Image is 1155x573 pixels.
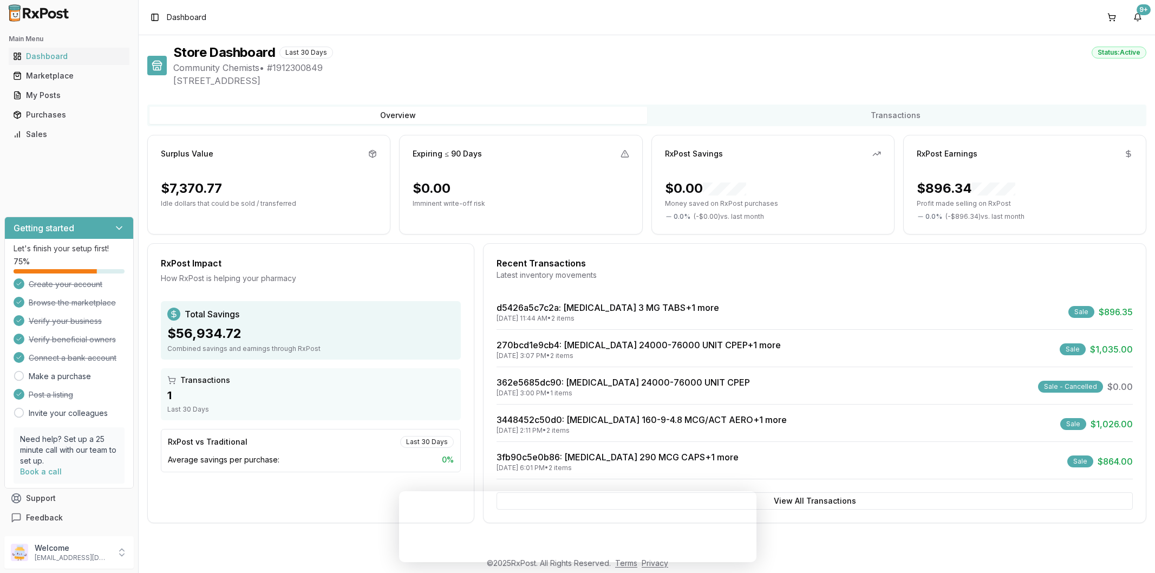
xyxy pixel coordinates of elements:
[1098,455,1133,468] span: $864.00
[917,180,1015,197] div: $896.34
[13,90,125,101] div: My Posts
[925,212,942,221] span: 0.0 %
[917,148,977,159] div: RxPost Earnings
[413,199,629,208] p: Imminent write-off risk
[14,222,74,235] h3: Getting started
[4,87,134,104] button: My Posts
[4,67,134,84] button: Marketplace
[20,434,118,466] p: Need help? Set up a 25 minute call with our team to set up.
[1067,455,1093,467] div: Sale
[14,256,30,267] span: 75 %
[29,316,102,327] span: Verify your business
[173,44,275,61] h1: Store Dashboard
[497,464,739,472] div: [DATE] 6:01 PM • 2 items
[161,148,213,159] div: Surplus Value
[497,452,739,463] a: 3fb90c5e0b86: [MEDICAL_DATA] 290 MCG CAPS+1 more
[4,489,134,508] button: Support
[642,558,668,568] a: Privacy
[917,199,1133,208] p: Profit made selling on RxPost
[161,199,377,208] p: Idle dollars that could be sold / transferred
[1118,536,1144,562] iframe: Intercom live chat
[168,437,247,447] div: RxPost vs Traditional
[9,66,129,86] a: Marketplace
[26,512,63,523] span: Feedback
[13,109,125,120] div: Purchases
[279,47,333,58] div: Last 30 Days
[1068,306,1094,318] div: Sale
[497,270,1133,281] div: Latest inventory movements
[945,212,1025,221] span: ( - $896.34 ) vs. last month
[647,107,1145,124] button: Transactions
[694,212,764,221] span: ( - $0.00 ) vs. last month
[9,35,129,43] h2: Main Menu
[1090,343,1133,356] span: $1,035.00
[167,12,206,23] span: Dashboard
[1060,343,1086,355] div: Sale
[161,180,222,197] div: $7,370.77
[29,279,102,290] span: Create your account
[497,389,750,398] div: [DATE] 3:00 PM • 1 items
[9,86,129,105] a: My Posts
[13,51,125,62] div: Dashboard
[29,408,108,419] a: Invite your colleagues
[497,377,750,388] a: 362e5685dc90: [MEDICAL_DATA] 24000-76000 UNIT CPEP
[497,314,719,323] div: [DATE] 11:44 AM • 2 items
[497,257,1133,270] div: Recent Transactions
[497,426,787,435] div: [DATE] 2:11 PM • 2 items
[9,105,129,125] a: Purchases
[497,351,781,360] div: [DATE] 3:07 PM • 2 items
[497,302,719,313] a: d5426a5c7c2a: [MEDICAL_DATA] 3 MG TABS+1 more
[167,388,454,403] div: 1
[497,414,787,425] a: 3448452c50d0: [MEDICAL_DATA] 160-9-4.8 MCG/ACT AERO+1 more
[35,554,110,562] p: [EMAIL_ADDRESS][DOMAIN_NAME]
[665,148,723,159] div: RxPost Savings
[168,454,279,465] span: Average savings per purchase:
[180,375,230,386] span: Transactions
[4,126,134,143] button: Sales
[1092,47,1146,58] div: Status: Active
[4,48,134,65] button: Dashboard
[4,508,134,528] button: Feedback
[161,273,461,284] div: How RxPost is helping your pharmacy
[29,297,116,308] span: Browse the marketplace
[4,106,134,123] button: Purchases
[13,70,125,81] div: Marketplace
[413,148,482,159] div: Expiring ≤ 90 Days
[1137,4,1151,15] div: 9+
[9,125,129,144] a: Sales
[9,47,129,66] a: Dashboard
[665,199,881,208] p: Money saved on RxPost purchases
[1129,9,1146,26] button: 9+
[167,325,454,342] div: $56,934.72
[161,257,461,270] div: RxPost Impact
[1060,418,1086,430] div: Sale
[173,61,1146,74] span: Community Chemists • # 1912300849
[497,340,781,350] a: 270bcd1e9cb4: [MEDICAL_DATA] 24000-76000 UNIT CPEP+1 more
[1038,381,1103,393] div: Sale - Cancelled
[29,353,116,363] span: Connect a bank account
[413,180,451,197] div: $0.00
[167,344,454,353] div: Combined savings and earnings through RxPost
[1107,380,1133,393] span: $0.00
[185,308,239,321] span: Total Savings
[1099,305,1133,318] span: $896.35
[400,436,454,448] div: Last 30 Days
[615,558,637,568] a: Terms
[173,74,1146,87] span: [STREET_ADDRESS]
[29,371,91,382] a: Make a purchase
[167,12,206,23] nav: breadcrumb
[1091,418,1133,431] span: $1,026.00
[149,107,647,124] button: Overview
[11,544,28,561] img: User avatar
[399,491,756,562] iframe: Survey from RxPost
[13,129,125,140] div: Sales
[674,212,690,221] span: 0.0 %
[442,454,454,465] span: 0 %
[665,180,746,197] div: $0.00
[497,492,1133,510] button: View All Transactions
[29,334,116,345] span: Verify beneficial owners
[20,467,62,476] a: Book a call
[167,405,454,414] div: Last 30 Days
[4,4,74,22] img: RxPost Logo
[29,389,73,400] span: Post a listing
